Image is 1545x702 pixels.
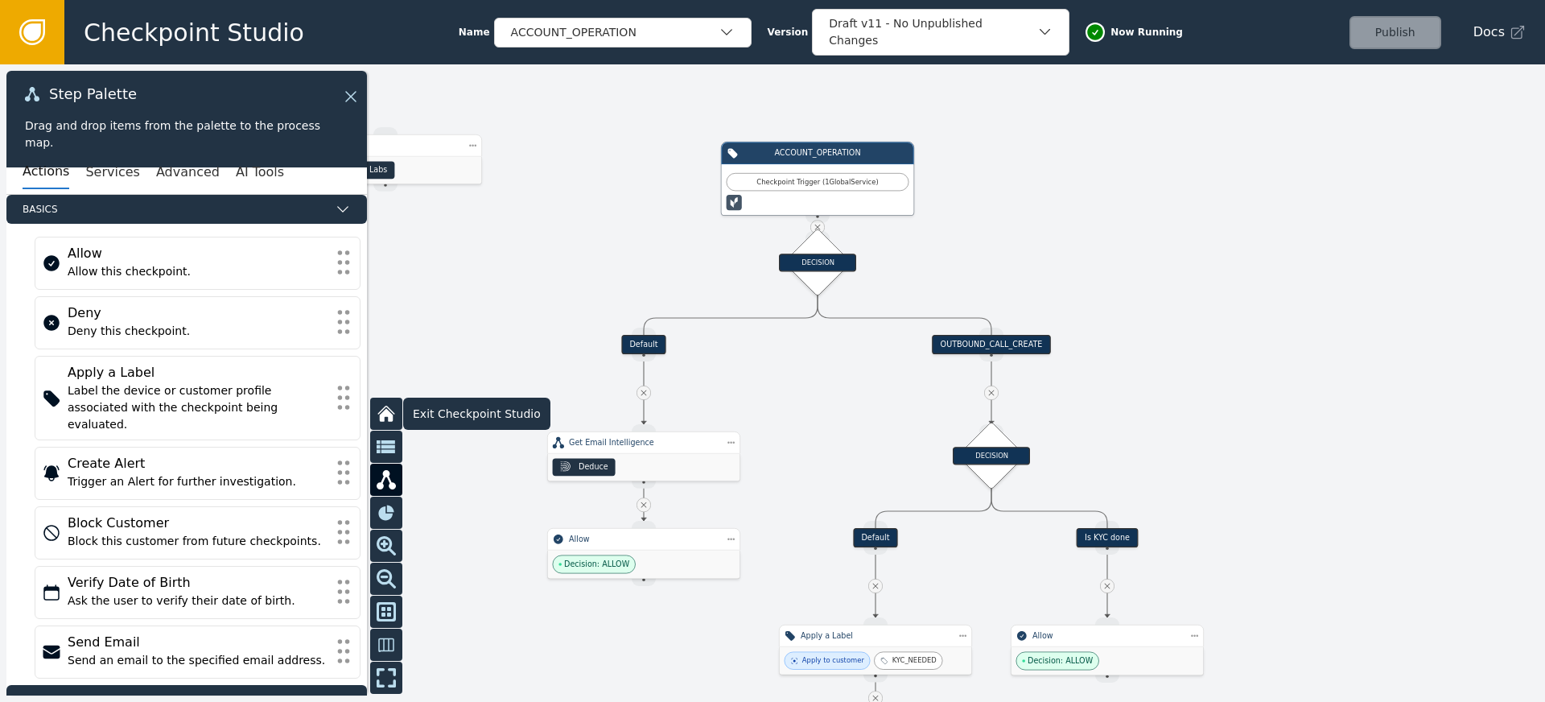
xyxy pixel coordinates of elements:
[156,155,220,189] button: Advanced
[68,633,328,652] div: Send Email
[25,118,348,151] div: Drag and drop items from the palette to the process map.
[1473,23,1526,42] a: Docs
[68,244,328,263] div: Allow
[68,473,328,490] div: Trigger an Alert for further investigation.
[1077,528,1138,547] div: Is KYC done
[23,155,69,189] button: Actions
[311,140,460,151] div: Enrich Person
[68,573,328,593] div: Verify Date of Birth
[744,147,892,159] div: ACCOUNT_OPERATION
[768,25,809,39] span: Version
[812,9,1069,56] button: Draft v11 - No Unpublished Changes
[68,533,328,550] div: Block this customer from future checkpoints.
[236,155,284,189] button: AI Tools
[68,514,328,533] div: Block Customer
[459,25,490,39] span: Name
[23,202,328,217] span: Basics
[1473,23,1505,42] span: Docs
[494,18,752,47] button: ACCOUNT_OPERATION
[579,461,608,473] div: Deduce
[779,254,856,271] div: DECISION
[68,304,328,323] div: Deny
[853,528,897,547] div: Default
[68,323,328,340] div: Deny this checkpoint.
[1028,655,1093,667] span: Decision: ALLOW
[621,335,665,354] div: Default
[84,14,304,51] span: Checkpoint Studio
[802,655,864,666] div: Apply to customer
[829,15,1036,49] div: Draft v11 - No Unpublished Changes
[68,382,328,433] div: Label the device or customer profile associated with the checkpoint being evaluated.
[1110,25,1183,39] span: Now Running
[68,363,328,382] div: Apply a Label
[68,652,328,669] div: Send an email to the specified email address.
[801,630,950,642] div: Apply a Label
[953,447,1030,465] div: DECISION
[511,24,719,41] div: ACCOUNT_OPERATION
[564,559,629,570] span: Decision: ALLOW
[68,454,328,473] div: Create Alert
[68,593,328,609] div: Ask the user to verify their date of birth.
[932,335,1050,354] div: OUTBOUND_CALL_CREATE
[1032,630,1182,642] div: Allow
[569,534,719,545] div: Allow
[732,177,902,188] div: Checkpoint Trigger ( 1 Global Service )
[892,655,937,666] div: KYC_NEEDED
[68,263,328,280] div: Allow this checkpoint.
[49,87,137,101] span: Step Palette
[569,437,719,448] div: Get Email Intelligence
[403,398,550,430] div: Exit Checkpoint Studio
[85,155,139,189] button: Services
